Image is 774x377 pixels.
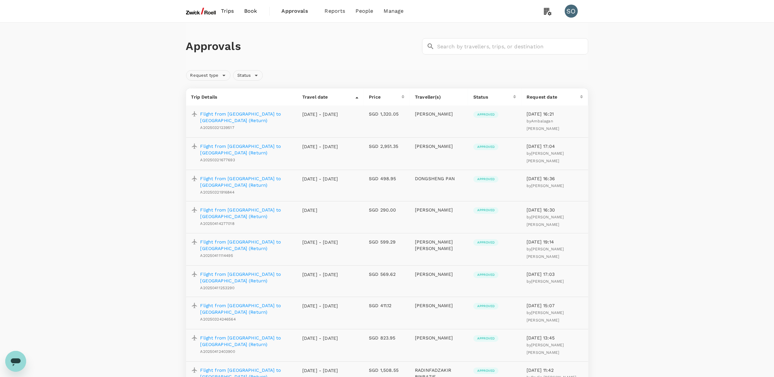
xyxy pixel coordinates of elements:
[527,215,564,227] span: by
[369,175,404,182] p: SGD 498.95
[531,279,564,284] span: [PERSON_NAME]
[527,215,564,227] span: [PERSON_NAME] [PERSON_NAME]
[191,94,292,100] p: Trip Details
[415,94,463,100] p: Traveller(s)
[527,310,564,322] span: by
[527,119,559,131] span: Ambalagan [PERSON_NAME]
[415,335,463,341] p: [PERSON_NAME]
[302,143,338,150] p: [DATE] - [DATE]
[527,310,564,322] span: [PERSON_NAME] [PERSON_NAME]
[527,143,583,149] p: [DATE] 17:04
[302,94,355,100] div: Travel date
[200,317,236,322] span: A20250324246564
[473,336,498,341] span: Approved
[527,343,564,355] span: by
[200,349,235,354] span: A20250412403900
[527,335,583,341] p: [DATE] 13:45
[384,7,403,15] span: Manage
[282,7,314,15] span: Approvals
[200,335,292,348] a: Flight from [GEOGRAPHIC_DATA] to [GEOGRAPHIC_DATA] (Return)
[415,271,463,277] p: [PERSON_NAME]
[415,207,463,213] p: [PERSON_NAME]
[437,38,588,55] input: Search by travellers, trips, or destination
[527,239,583,245] p: [DATE] 19:14
[5,351,26,372] iframe: Button to launch messaging window
[186,4,216,18] img: ZwickRoell Pte. Ltd.
[200,271,292,284] a: Flight from [GEOGRAPHIC_DATA] to [GEOGRAPHIC_DATA] (Return)
[302,271,338,278] p: [DATE] - [DATE]
[302,239,338,245] p: [DATE] - [DATE]
[186,70,231,81] div: Request type
[200,253,233,258] span: A20250411114495
[244,7,257,15] span: Book
[473,112,498,117] span: Approved
[369,367,404,373] p: SGD 1,508.55
[473,273,498,277] span: Approved
[473,240,498,245] span: Approved
[200,175,292,188] p: Flight from [GEOGRAPHIC_DATA] to [GEOGRAPHIC_DATA] (Return)
[200,111,292,124] a: Flight from [GEOGRAPHIC_DATA] to [GEOGRAPHIC_DATA] (Return)
[302,367,338,374] p: [DATE] - [DATE]
[415,175,463,182] p: DONGSHENG PAN
[369,335,404,341] p: SGD 823.95
[200,158,235,162] span: A20250321677693
[200,207,292,220] a: Flight from [GEOGRAPHIC_DATA] to [GEOGRAPHIC_DATA] (Return)
[473,369,498,373] span: Approved
[302,111,338,118] p: [DATE] - [DATE]
[415,239,463,252] p: [PERSON_NAME] [PERSON_NAME]
[369,111,404,117] p: SGD 1,320.05
[527,343,564,355] span: [PERSON_NAME] [PERSON_NAME]
[369,271,404,277] p: SGD 569.62
[221,7,234,15] span: Trips
[473,177,498,181] span: Approved
[356,7,373,15] span: People
[200,143,292,156] a: Flight from [GEOGRAPHIC_DATA] to [GEOGRAPHIC_DATA] (Return)
[369,207,404,213] p: SGD 290.00
[565,5,578,18] div: SO
[302,303,338,309] p: [DATE] - [DATE]
[369,239,404,245] p: SGD 599.29
[302,176,338,182] p: [DATE] - [DATE]
[527,111,583,117] p: [DATE] 16:21
[233,72,255,79] span: Status
[527,302,583,309] p: [DATE] 15:07
[527,175,583,182] p: [DATE] 16:36
[527,207,583,213] p: [DATE] 16:30
[527,183,564,188] span: by
[200,302,292,315] a: Flight from [GEOGRAPHIC_DATA] to [GEOGRAPHIC_DATA] (Return)
[186,39,419,53] h1: Approvals
[473,145,498,149] span: Approved
[527,247,564,259] span: by
[302,335,338,341] p: [DATE] - [DATE]
[527,151,564,163] span: by
[369,94,402,100] div: Price
[369,143,404,149] p: SGD 2,951.35
[527,151,564,163] span: [PERSON_NAME] [PERSON_NAME]
[415,302,463,309] p: [PERSON_NAME]
[527,367,583,373] p: [DATE] 11:42
[369,302,404,309] p: SGD 411.12
[415,111,463,117] p: [PERSON_NAME]
[473,94,513,100] div: Status
[473,208,498,212] span: Approved
[233,70,263,81] div: Status
[527,271,583,277] p: [DATE] 17:03
[527,119,559,131] span: by
[200,239,292,252] p: Flight from [GEOGRAPHIC_DATA] to [GEOGRAPHIC_DATA] (Return)
[527,247,564,259] span: [PERSON_NAME] [PERSON_NAME]
[200,125,234,130] span: A20250321239517
[527,279,564,284] span: by
[186,72,223,79] span: Request type
[473,304,498,308] span: Approved
[325,7,345,15] span: Reports
[415,143,463,149] p: [PERSON_NAME]
[531,183,564,188] span: [PERSON_NAME]
[200,190,234,195] span: A20250321916844
[527,94,580,100] div: Request date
